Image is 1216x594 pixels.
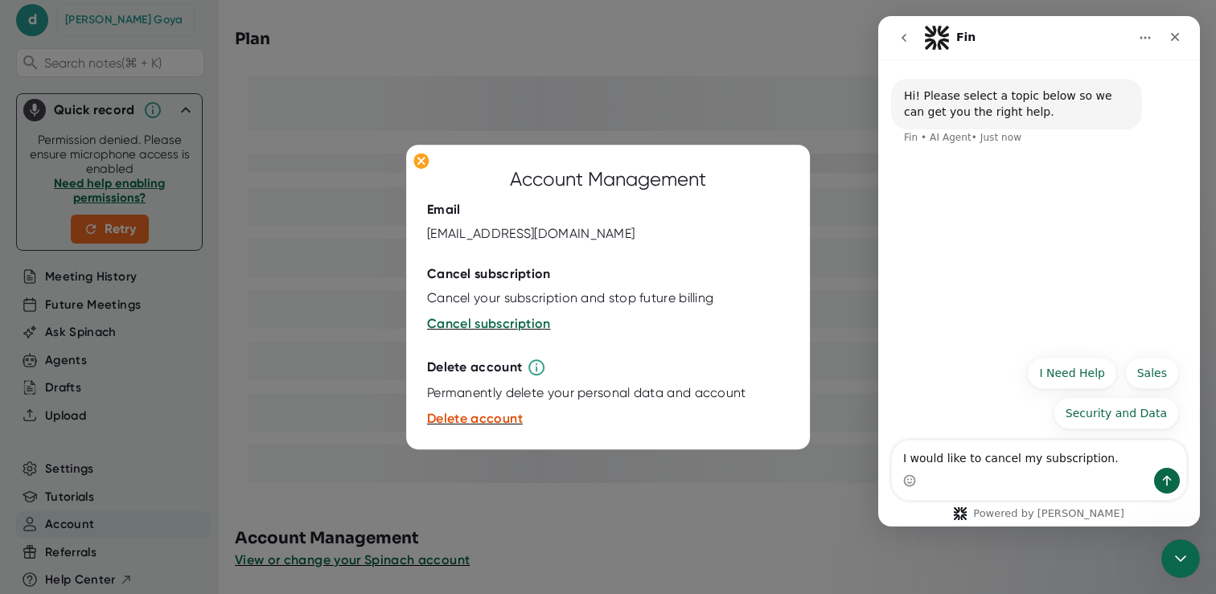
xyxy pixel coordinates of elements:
[427,360,522,376] div: Delete account
[510,166,706,195] div: Account Management
[427,410,523,429] button: Delete account
[427,267,551,283] div: Cancel subscription
[427,412,523,427] span: Delete account
[427,291,713,307] div: Cancel your subscription and stop future billing
[427,203,461,219] div: Email
[427,386,746,402] div: Permanently delete your personal data and account
[427,317,551,332] span: Cancel subscription
[1161,539,1200,578] iframe: Intercom live chat
[427,227,635,243] div: [EMAIL_ADDRESS][DOMAIN_NAME]
[427,315,551,334] button: Cancel subscription
[878,16,1200,526] iframe: Intercom live chat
